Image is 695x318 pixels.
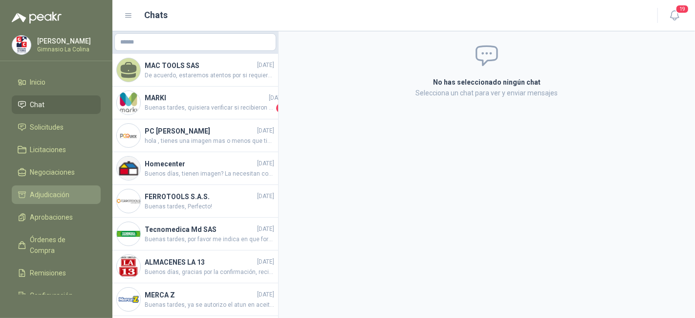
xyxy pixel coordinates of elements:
a: Company LogoMARKI[DATE]Buenas tardes, quisiera verificar si recibieron las primeras 15 almohadillas1 [112,87,278,119]
a: Remisiones [12,264,101,282]
span: Buenos días, tienen imagen? La necesitan con brazo? sin brazos? fija? con rodachines? tienen pres... [145,169,274,179]
span: Buenos días, gracias por la confirmación, recibimos a satisfacción. [145,268,274,277]
span: hola , tienes una imagen mas o menos que tipo de silla están buscando. Cordial Saludo [145,136,274,146]
a: Chat [12,95,101,114]
img: Company Logo [117,157,140,180]
h4: Homecenter [145,159,255,169]
span: Licitaciones [30,144,66,155]
span: Remisiones [30,268,66,278]
span: [DATE] [257,126,274,136]
span: Buenas tardes, Perfecto! [145,202,274,211]
span: Chat [30,99,45,110]
span: 19 [675,4,689,14]
span: Buenas tardes, por favor me indica en que formato lo necesita [145,235,274,244]
a: Negociaciones [12,163,101,182]
span: Negociaciones [30,167,75,178]
span: Órdenes de Compra [30,234,91,256]
img: Company Logo [117,124,140,147]
span: 1 [276,103,286,113]
img: Company Logo [117,189,140,213]
img: Company Logo [117,222,140,246]
a: Company LogoHomecenter[DATE]Buenos días, tienen imagen? La necesitan con brazo? sin brazos? fija?... [112,152,278,185]
a: Company LogoTecnomedica Md SAS[DATE]Buenas tardes, por favor me indica en que formato lo necesita [112,218,278,250]
a: Company LogoPC [PERSON_NAME][DATE]hola , tienes una imagen mas o menos que tipo de silla están bu... [112,119,278,152]
span: [DATE] [257,290,274,299]
a: MAC TOOLS SAS[DATE]De acuerdo, estaremos atentos por si requieres algo mas. [112,54,278,87]
a: Company LogoALMACENES LA 13[DATE]Buenos días, gracias por la confirmación, recibimos a satisfacción. [112,250,278,283]
span: [DATE] [257,257,274,267]
h4: MAC TOOLS SAS [145,60,255,71]
span: [DATE] [257,61,274,70]
span: Buenas tardes, ya se autorizo el atun en aceite de girasol [145,300,274,310]
a: Inicio [12,73,101,91]
span: [DATE] [257,192,274,201]
h2: No has seleccionado ningún chat [316,77,657,88]
h1: Chats [145,8,168,22]
span: Solicitudes [30,122,64,133]
h4: PC [PERSON_NAME] [145,126,255,136]
img: Company Logo [117,255,140,278]
span: [DATE] [257,159,274,168]
h4: FERROTOOLS S.A.S. [145,191,255,202]
a: Company LogoMERCA Z[DATE]Buenas tardes, ya se autorizo el atun en aceite de girasol [112,283,278,316]
span: [DATE] [269,93,286,103]
span: De acuerdo, estaremos atentos por si requieres algo mas. [145,71,274,80]
img: Logo peakr [12,12,62,23]
img: Company Logo [12,36,31,54]
p: Gimnasio La Colina [37,46,98,52]
span: Adjudicación [30,189,70,200]
span: Aprobaciones [30,212,73,223]
a: Company LogoFERROTOOLS S.A.S.[DATE]Buenas tardes, Perfecto! [112,185,278,218]
button: 19 [666,7,683,24]
img: Company Logo [117,288,140,311]
a: Configuración [12,286,101,305]
p: Selecciona un chat para ver y enviar mensajes [316,88,657,98]
a: Aprobaciones [12,208,101,227]
a: Licitaciones [12,140,101,159]
h4: MARKI [145,92,267,103]
img: Company Logo [117,91,140,114]
span: Inicio [30,77,46,88]
a: Órdenes de Compra [12,230,101,260]
a: Solicitudes [12,118,101,136]
h4: ALMACENES LA 13 [145,257,255,268]
a: Adjudicación [12,185,101,204]
h4: Tecnomedica Md SAS [145,224,255,235]
p: [PERSON_NAME] [37,38,98,45]
span: Buenas tardes, quisiera verificar si recibieron las primeras 15 almohadillas [145,103,274,113]
span: Configuración [30,290,73,301]
span: [DATE] [257,225,274,234]
h4: MERCA Z [145,290,255,300]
